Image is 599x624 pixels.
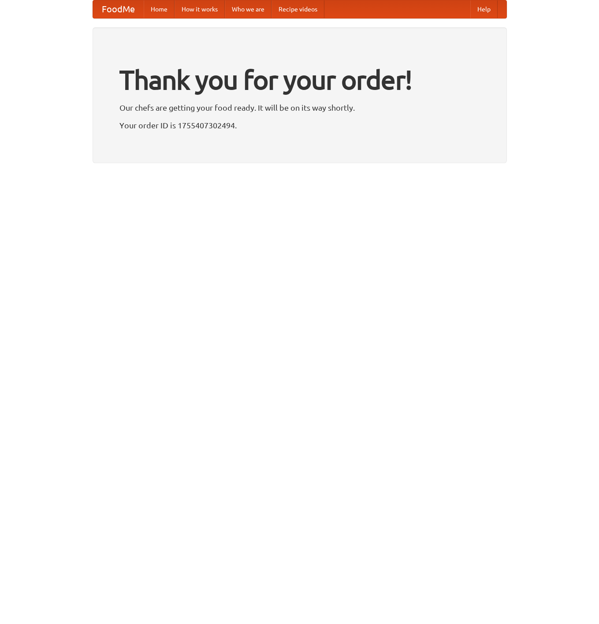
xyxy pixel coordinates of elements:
a: Recipe videos [272,0,324,18]
a: Who we are [225,0,272,18]
p: Your order ID is 1755407302494. [119,119,480,132]
a: How it works [175,0,225,18]
a: Home [144,0,175,18]
a: FoodMe [93,0,144,18]
a: Help [470,0,498,18]
p: Our chefs are getting your food ready. It will be on its way shortly. [119,101,480,114]
h1: Thank you for your order! [119,59,480,101]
